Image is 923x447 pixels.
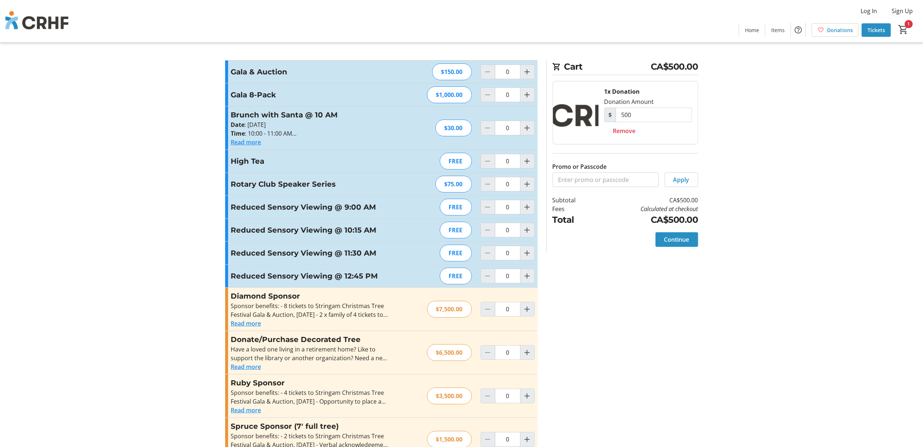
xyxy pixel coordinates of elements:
span: Log In [861,7,877,15]
td: Subtotal [553,196,595,205]
button: Increment by one [520,389,534,403]
input: Gala 8-Pack Quantity [495,88,520,102]
button: Increment by one [520,154,534,168]
div: Have a loved one living in a retirement home? Like to support the library or another organization... [231,345,391,362]
span: Remove [613,127,636,135]
td: CA$500.00 [595,213,698,226]
div: $3,500.00 [427,388,472,404]
input: Reduced Sensory Viewing @ 11:30 AM Quantity [495,246,520,260]
p: : 10:00 - 11:00 AM [231,129,391,138]
a: Home [739,23,765,37]
button: Increment by one [520,200,534,214]
strong: Date [231,121,245,129]
span: Items [771,26,785,34]
button: Increment by one [520,269,534,283]
div: $7,500.00 [427,301,472,318]
h3: Spruce Sponsor (7' full tree) [231,421,391,432]
div: $30.00 [435,120,472,136]
button: Log In [855,5,883,17]
span: Tickets [868,26,885,34]
h3: Reduced Sensory Viewing @ 11:30 AM [231,248,391,259]
input: Rotary Club Speaker Series Quantity [495,177,520,191]
a: Tickets [862,23,891,37]
div: FREE [440,245,472,261]
h2: Cart [553,60,698,75]
input: Gala & Auction Quantity [495,65,520,79]
h3: Rotary Club Speaker Series [231,179,391,190]
div: Sponsor benefits: - 8 tickets to Stringam Christmas Tree Festival Gala & Auction, [DATE] - 2 x fa... [231,302,391,319]
input: Reduced Sensory Viewing @ 10:15 AM Quantity [495,223,520,237]
h3: Donate/Purchase Decorated Tree [231,334,391,345]
h3: Ruby Sponsor [231,377,391,388]
button: Read more [231,362,261,371]
button: Increment by one [520,302,534,316]
button: Increment by one [520,121,534,135]
div: FREE [440,222,472,238]
button: Help [791,23,805,37]
button: Increment by one [520,246,534,260]
div: Sponsor benefits: - 4 tickets to Stringam Christmas Tree Festival Gala & Auction, [DATE] - Opport... [231,388,391,406]
h3: High Tea [231,156,391,167]
div: $1,000.00 [427,86,472,103]
button: Read more [231,138,261,147]
td: Fees [553,205,595,213]
button: Apply [665,172,698,187]
div: $150.00 [432,63,472,80]
span: Apply [673,175,689,184]
span: Sign Up [892,7,913,15]
h3: Brunch with Santa @ 10 AM [231,109,391,120]
img: Donation [553,81,599,144]
td: Total [553,213,595,226]
input: Diamond Sponsor Quantity [495,302,520,316]
input: Spruce Sponsor (7' full tree) Quantity [495,432,520,447]
strong: Time [231,129,245,137]
button: Increment by one [520,223,534,237]
button: Increment by one [520,346,534,359]
input: Brunch with Santa @ 10 AM Quantity [495,121,520,135]
button: Read more [231,406,261,415]
input: High Tea Quantity [495,154,520,168]
button: Increment by one [520,432,534,446]
h3: Gala 8-Pack [231,89,391,100]
span: Home [745,26,759,34]
span: Continue [664,235,689,244]
input: Reduced Sensory Viewing @ 9:00 AM Quantity [495,200,520,214]
h3: Reduced Sensory Viewing @ 9:00 AM [231,202,391,213]
label: Promo or Passcode [553,162,607,171]
h3: Gala & Auction [231,66,391,77]
span: CA$500.00 [651,60,698,73]
button: Increment by one [520,65,534,79]
input: Ruby Sponsor Quantity [495,389,520,403]
input: Donate/Purchase Decorated Tree Quantity [495,345,520,360]
div: 1x Donation [604,87,640,96]
div: $6,500.00 [427,344,472,361]
button: Increment by one [520,177,534,191]
span: $ [604,108,616,122]
button: Sign Up [886,5,919,17]
h3: Reduced Sensory Viewing @ 10:15 AM [231,225,391,236]
button: Remove [604,124,645,138]
div: FREE [440,153,472,170]
button: Cart [897,23,910,36]
img: Chinook Regional Hospital Foundation's Logo [4,3,69,39]
button: Read more [231,319,261,328]
p: : [DATE] [231,120,391,129]
h3: Diamond Sponsor [231,291,391,302]
div: Donation Amount [604,97,654,106]
a: Items [765,23,791,37]
input: Reduced Sensory Viewing @ 12:45 PM Quantity [495,269,520,283]
a: Donations [812,23,859,37]
button: Continue [655,232,698,247]
span: Donations [827,26,853,34]
td: Calculated at checkout [595,205,698,213]
input: Enter promo or passcode [553,172,659,187]
button: Increment by one [520,88,534,102]
div: FREE [440,268,472,284]
div: FREE [440,199,472,215]
h3: Reduced Sensory Viewing @ 12:45 PM [231,271,391,281]
td: CA$500.00 [595,196,698,205]
div: $75.00 [435,176,472,193]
